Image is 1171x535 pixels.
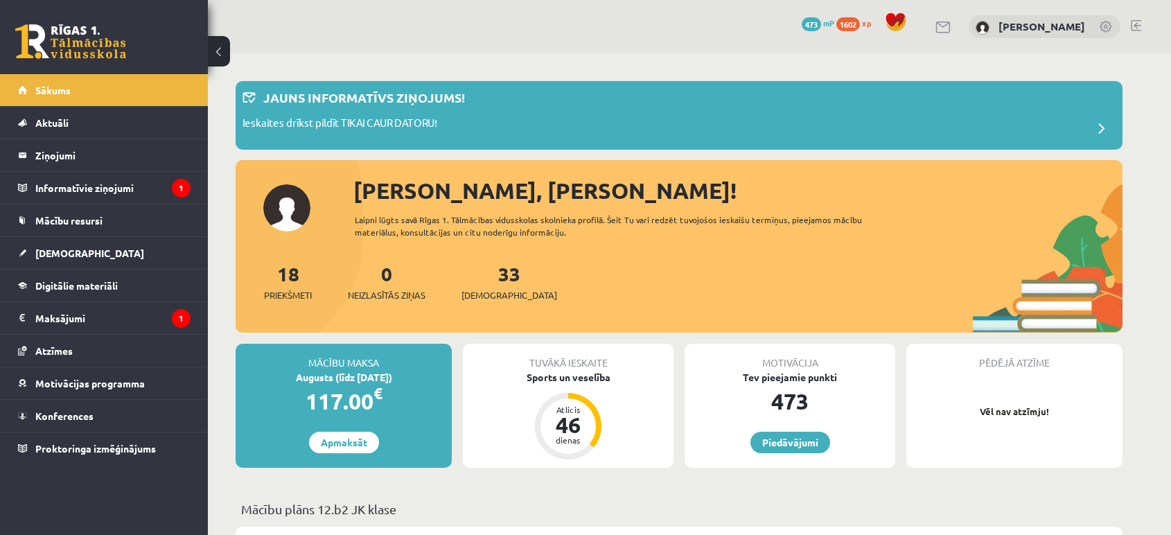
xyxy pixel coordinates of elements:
a: Maksājumi1 [18,302,191,334]
a: Piedāvājumi [750,432,830,453]
span: Mācību resursi [35,214,103,227]
a: Informatīvie ziņojumi1 [18,172,191,204]
div: [PERSON_NAME], [PERSON_NAME]! [353,174,1122,207]
p: Vēl nav atzīmju! [913,405,1116,419]
span: mP [823,17,834,28]
span: Sākums [35,84,71,96]
a: Sākums [18,74,191,106]
a: Motivācijas programma [18,367,191,399]
span: [DEMOGRAPHIC_DATA] [35,247,144,259]
a: [DEMOGRAPHIC_DATA] [18,237,191,269]
div: dienas [547,436,589,444]
p: Mācību plāns 12.b2 JK klase [241,500,1117,518]
legend: Maksājumi [35,302,191,334]
div: 473 [685,385,895,418]
p: Jauns informatīvs ziņojums! [263,88,465,107]
div: 117.00 [236,385,452,418]
span: Neizlasītās ziņas [348,288,425,302]
a: Aktuāli [18,107,191,139]
a: 18Priekšmeti [264,261,312,302]
i: 1 [172,179,191,198]
div: Laipni lūgts savā Rīgas 1. Tālmācības vidusskolas skolnieka profilā. Šeit Tu vari redzēt tuvojošo... [355,213,887,238]
div: Sports un veselība [463,370,673,385]
div: 46 [547,414,589,436]
i: 1 [172,309,191,328]
a: Proktoringa izmēģinājums [18,432,191,464]
legend: Informatīvie ziņojumi [35,172,191,204]
a: [PERSON_NAME] [998,19,1085,33]
a: Sports un veselība Atlicis 46 dienas [463,370,673,462]
a: Ziņojumi [18,139,191,171]
span: Digitālie materiāli [35,279,118,292]
p: Ieskaites drīkst pildīt TIKAI CAUR DATORU! [243,115,437,134]
span: 473 [802,17,821,31]
a: Jauns informatīvs ziņojums! Ieskaites drīkst pildīt TIKAI CAUR DATORU! [243,88,1116,143]
div: Augusts (līdz [DATE]) [236,370,452,385]
span: Atzīmes [35,344,73,357]
a: 473 mP [802,17,834,28]
div: Mācību maksa [236,344,452,370]
div: Motivācija [685,344,895,370]
a: 33[DEMOGRAPHIC_DATA] [461,261,557,302]
span: xp [862,17,871,28]
legend: Ziņojumi [35,139,191,171]
img: Olivers Mortukāns [976,21,989,35]
a: Atzīmes [18,335,191,367]
a: Apmaksāt [309,432,379,453]
a: Konferences [18,400,191,432]
a: 0Neizlasītās ziņas [348,261,425,302]
span: Priekšmeti [264,288,312,302]
span: Motivācijas programma [35,377,145,389]
a: 1602 xp [836,17,878,28]
div: Tev pieejamie punkti [685,370,895,385]
span: 1602 [836,17,860,31]
a: Mācību resursi [18,204,191,236]
div: Tuvākā ieskaite [463,344,673,370]
div: Pēdējā atzīme [906,344,1122,370]
div: Atlicis [547,405,589,414]
span: Aktuāli [35,116,69,129]
span: Proktoringa izmēģinājums [35,442,156,455]
span: [DEMOGRAPHIC_DATA] [461,288,557,302]
a: Digitālie materiāli [18,270,191,301]
span: € [373,383,382,403]
span: Konferences [35,410,94,422]
a: Rīgas 1. Tālmācības vidusskola [15,24,126,59]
